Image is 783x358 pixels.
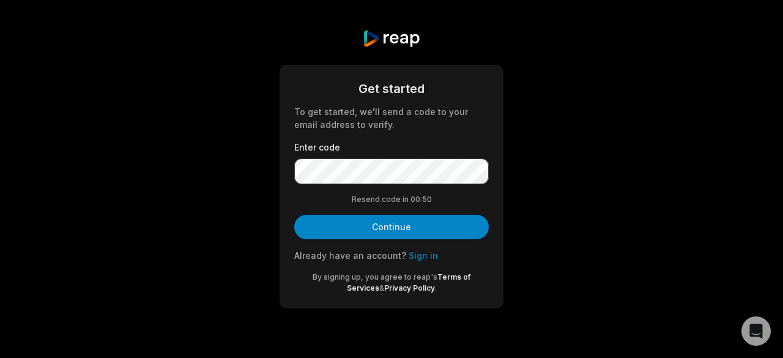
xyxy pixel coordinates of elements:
button: Continue [294,215,489,239]
img: reap [362,29,420,48]
div: Open Intercom Messenger [741,316,771,346]
label: Enter code [294,141,489,154]
div: To get started, we'll send a code to your email address to verify. [294,105,489,131]
a: Terms of Services [347,272,471,293]
span: 50 [422,194,432,205]
div: Resend code in 00: [294,194,489,205]
a: Sign in [409,250,438,261]
span: By signing up, you agree to reap's [313,272,437,282]
a: Privacy Policy [384,283,435,293]
span: & [379,283,384,293]
span: . [435,283,437,293]
span: Already have an account? [294,250,406,261]
div: Get started [294,80,489,98]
